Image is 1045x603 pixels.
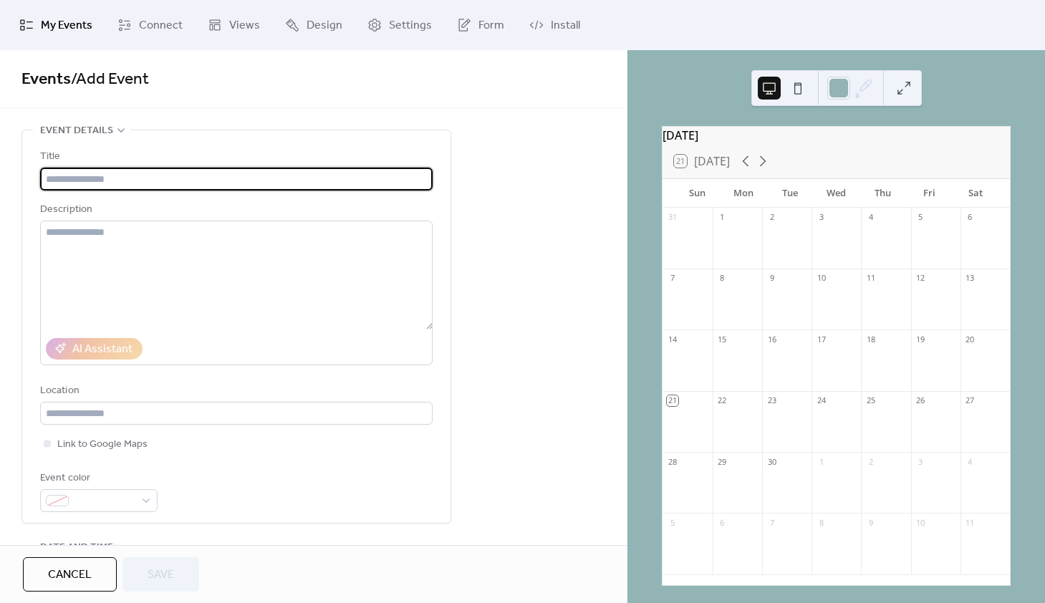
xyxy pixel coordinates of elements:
[965,334,976,344] div: 20
[519,6,591,44] a: Install
[139,17,183,34] span: Connect
[767,179,814,208] div: Tue
[816,395,827,406] div: 24
[915,395,926,406] div: 26
[107,6,193,44] a: Connect
[717,212,728,223] div: 1
[40,470,155,487] div: Event color
[965,273,976,284] div: 13
[667,334,678,344] div: 14
[41,17,92,34] span: My Events
[915,517,926,528] div: 10
[766,334,777,344] div: 16
[71,64,149,95] span: / Add Event
[9,6,103,44] a: My Events
[816,334,827,344] div: 17
[40,382,430,400] div: Location
[915,456,926,467] div: 3
[906,179,953,208] div: Fri
[766,395,777,406] div: 23
[816,517,827,528] div: 8
[915,212,926,223] div: 5
[865,456,876,467] div: 2
[357,6,443,44] a: Settings
[274,6,353,44] a: Design
[717,334,728,344] div: 15
[40,201,430,218] div: Description
[865,517,876,528] div: 9
[667,395,678,406] div: 21
[667,456,678,467] div: 28
[813,179,859,208] div: Wed
[721,179,767,208] div: Mon
[816,273,827,284] div: 10
[717,456,728,467] div: 29
[965,212,976,223] div: 6
[865,334,876,344] div: 18
[23,557,117,592] button: Cancel
[965,395,976,406] div: 27
[478,17,504,34] span: Form
[48,566,92,584] span: Cancel
[40,122,113,140] span: Event details
[865,212,876,223] div: 4
[663,127,1010,144] div: [DATE]
[865,273,876,284] div: 11
[766,273,777,284] div: 9
[674,179,721,208] div: Sun
[717,273,728,284] div: 8
[40,148,430,165] div: Title
[865,395,876,406] div: 25
[717,517,728,528] div: 6
[389,17,432,34] span: Settings
[197,6,271,44] a: Views
[816,212,827,223] div: 3
[717,395,728,406] div: 22
[952,179,998,208] div: Sat
[667,212,678,223] div: 31
[551,17,580,34] span: Install
[915,334,926,344] div: 19
[965,517,976,528] div: 11
[57,436,148,453] span: Link to Google Maps
[40,539,113,556] span: Date and time
[816,456,827,467] div: 1
[859,179,906,208] div: Thu
[667,273,678,284] div: 7
[766,212,777,223] div: 2
[766,456,777,467] div: 30
[965,456,976,467] div: 4
[915,273,926,284] div: 12
[307,17,342,34] span: Design
[667,517,678,528] div: 5
[766,517,777,528] div: 7
[229,17,260,34] span: Views
[446,6,515,44] a: Form
[21,64,71,95] a: Events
